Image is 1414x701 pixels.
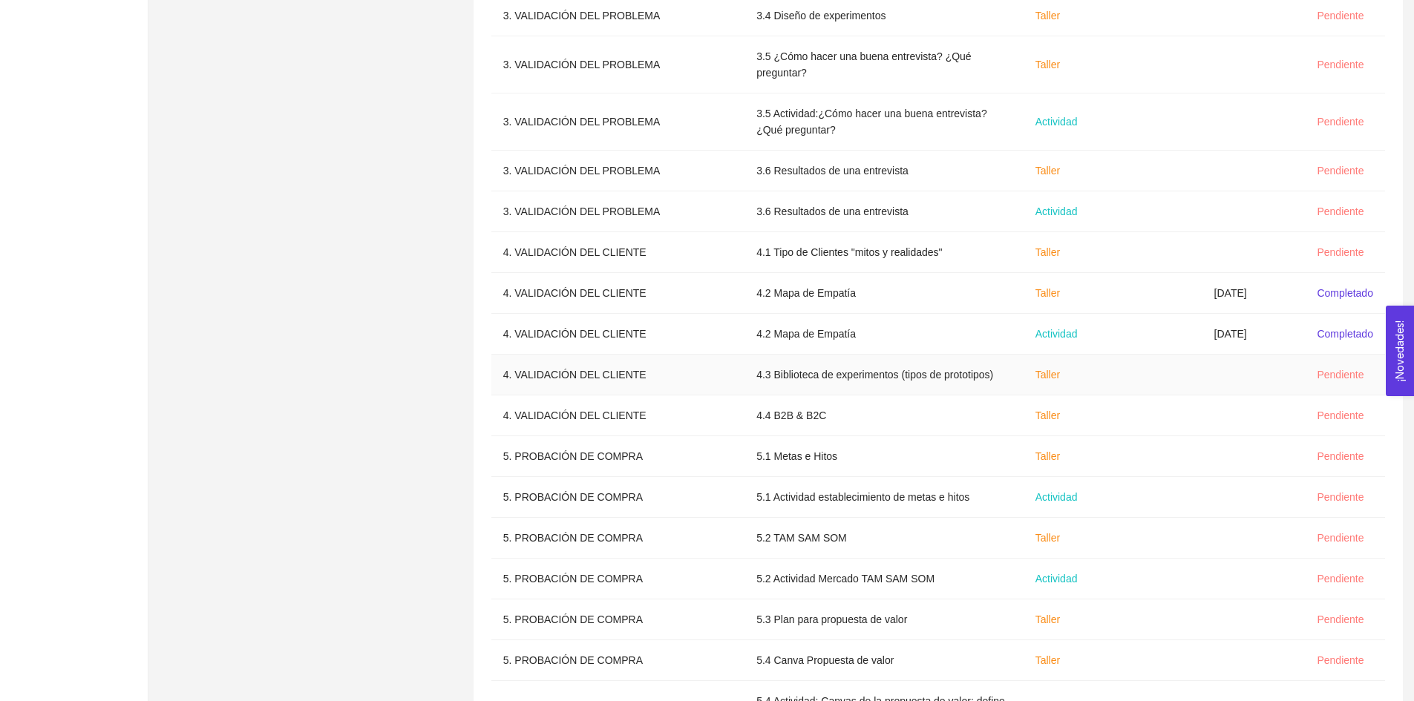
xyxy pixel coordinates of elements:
[744,232,1024,273] td: 4.1 Tipo de Clientes "mitos y realidades"
[744,395,1024,436] td: 4.4 B2B & B2C
[1035,409,1060,421] span: Taller
[1035,369,1060,381] span: Taller
[1035,491,1078,503] span: Actividad
[1386,306,1414,396] button: Open Feedback Widget
[744,36,1024,93] td: 3.5 ¿Cómo hacer una buena entrevista? ¿Qué preguntar?
[1317,654,1364,666] span: Pendiente
[744,477,1024,518] td: 5.1 Actividad establecimiento de metas e hitos
[1035,287,1060,299] span: Taller
[491,36,744,93] td: 3. VALIDACIÓN DEL PROBLEMA
[1317,613,1364,625] span: Pendiente
[1317,573,1364,585] span: Pendiente
[491,93,744,151] td: 3. VALIDACIÓN DEL PROBLEMA
[491,599,744,640] td: 5. PROBACIÓN DE COMPRA
[744,640,1024,681] td: 5.4 Canva Propuesta de valor
[1035,165,1060,177] span: Taller
[744,559,1024,599] td: 5.2 Actividad Mercado TAM SAM SOM
[491,355,744,395] td: 4. VALIDACIÓN DEL CLIENTE
[1035,532,1060,544] span: Taller
[491,640,744,681] td: 5. PROBACIÓN DE COMPRA
[1317,287,1373,299] span: Completado
[744,151,1024,191] td: 3.6 Resultados de una entrevista
[491,518,744,559] td: 5. PROBACIÓN DE COMPRA
[1035,328,1078,340] span: Actividad
[1035,573,1078,585] span: Actividad
[491,151,744,191] td: 3. VALIDACIÓN DEL PROBLEMA
[491,232,744,273] td: 4. VALIDACIÓN DEL CLIENTE
[1035,10,1060,22] span: Taller
[1317,491,1364,503] span: Pendiente
[1035,613,1060,625] span: Taller
[1317,165,1364,177] span: Pendiente
[491,191,744,232] td: 3. VALIDACIÓN DEL PROBLEMA
[744,518,1024,559] td: 5.2 TAM SAM SOM
[1317,116,1364,128] span: Pendiente
[1317,10,1364,22] span: Pendiente
[1317,328,1373,340] span: Completado
[1035,205,1078,217] span: Actividad
[491,395,744,436] td: 4. VALIDACIÓN DEL CLIENTE
[1035,59,1060,70] span: Taller
[1317,532,1364,544] span: Pendiente
[1202,273,1306,314] td: [DATE]
[1035,654,1060,666] span: Taller
[744,93,1024,151] td: 3.5 Actividad:¿Cómo hacer una buena entrevista? ¿Qué preguntar?
[1202,314,1306,355] td: [DATE]
[491,559,744,599] td: 5. PROBACIÓN DE COMPRA
[1317,59,1364,70] span: Pendiente
[491,436,744,477] td: 5. PROBACIÓN DE COMPRA
[744,599,1024,640] td: 5.3 Plan para propuesta de valor
[1035,450,1060,462] span: Taller
[491,314,744,355] td: 4. VALIDACIÓN DEL CLIENTE
[1035,116,1078,128] span: Actividad
[1035,246,1060,258] span: Taller
[1317,450,1364,462] span: Pendiente
[1317,409,1364,421] span: Pendiente
[1317,246,1364,258] span: Pendiente
[491,273,744,314] td: 4. VALIDACIÓN DEL CLIENTE
[744,436,1024,477] td: 5.1 Metas e Hitos
[744,191,1024,232] td: 3.6 Resultados de una entrevista
[1317,369,1364,381] span: Pendiente
[744,314,1024,355] td: 4.2 Mapa de Empatía
[744,273,1024,314] td: 4.2 Mapa de Empatía
[491,477,744,518] td: 5. PROBACIÓN DE COMPRA
[1317,205,1364,217] span: Pendiente
[744,355,1024,395] td: 4.3 Biblioteca de experimentos (tipos de prototipos)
